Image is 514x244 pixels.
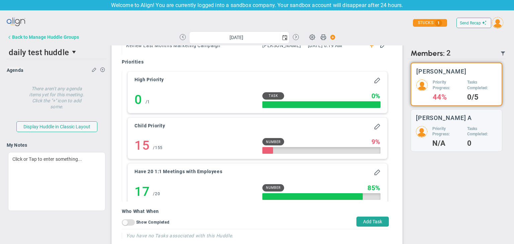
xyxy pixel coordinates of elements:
h4: 0 [467,140,497,146]
h4: 15 [135,138,150,153]
span: 0 [371,92,375,100]
span: Filter Updated Members [500,51,506,56]
span: % [375,92,380,100]
h4: Child Priority [135,123,165,129]
h4: 0/5 [467,94,497,100]
span: % [375,184,380,192]
h3: [PERSON_NAME] [416,68,466,75]
div: 155 [153,142,162,154]
span: Number [266,140,281,144]
span: / [153,145,155,150]
h3: [PERSON_NAME] A [416,115,472,121]
span: Members: [411,49,445,58]
span: Task [269,94,278,98]
span: 85 [367,184,375,192]
div: Back to Manage Huddle Groups [12,34,79,40]
h5: Tasks Completed: [467,80,497,91]
span: 1 [435,20,442,26]
div: 20 [153,188,160,200]
img: 64089.Person.photo [492,17,503,28]
h4: There aren't any agenda items yet for this meeting. Click the "+" icon to add some. [27,81,87,110]
h4: Who What When [122,208,389,214]
span: % [375,138,380,145]
span: select [69,46,80,58]
h4: 44% [433,94,462,100]
div: Review Last Month's Marketing Campaign [126,42,260,49]
span: daily test huddle [9,48,69,57]
h4: 17 [135,184,150,199]
span: 2 [446,49,451,58]
span: Print Huddle [320,34,326,43]
button: Back to Manage Huddle Groups [7,30,79,44]
h5: Priority Progress: [432,126,462,137]
span: Action Button [327,33,336,42]
button: Add Task [356,217,389,227]
h4: 0 [135,92,142,107]
button: Display Huddle in Classic Layout [16,121,97,132]
span: Number [266,186,281,190]
h4: High Priority [135,77,164,83]
h4: N/A [432,140,462,146]
h4: You have no Tasks associated with this Huddle. [126,233,389,239]
img: 202891.Person.photo [416,126,427,137]
button: Send Recap [456,18,491,28]
span: Agenda [7,68,23,73]
div: Click or Tap to enter something... [8,152,105,211]
h5: Priority Progress: [433,80,462,91]
h4: Have 20 1:1 Meetings with Employees [135,168,222,174]
h4: My Notes [7,142,107,148]
img: 64089.Person.photo [416,80,428,91]
span: 9 [371,138,375,145]
h4: Priorities [122,59,389,65]
div: 1 [146,96,150,108]
span: / [153,192,155,196]
img: align-logo.svg [7,15,26,29]
span: Send Recap [460,21,481,25]
div: STUCKS [413,19,447,27]
span: Show Completed [136,220,169,225]
span: / [146,100,148,104]
span: Huddle Settings [306,30,319,43]
td: [PERSON_NAME] [262,36,308,55]
td: [DATE] 6:19 AM [308,36,363,55]
h5: Tasks Completed: [467,126,497,137]
span: select [280,32,289,43]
